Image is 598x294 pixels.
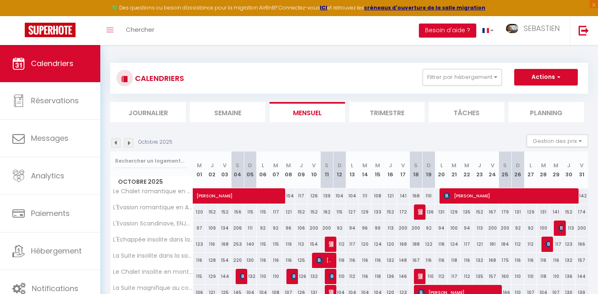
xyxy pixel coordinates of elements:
[491,161,494,169] abbr: V
[138,138,173,146] p: Octobre 2025
[461,253,473,268] div: 116
[461,220,473,236] div: 94
[448,220,461,236] div: 100
[362,161,367,169] abbr: M
[461,269,473,284] div: 112
[32,283,78,294] span: Notifications
[516,161,520,169] abbr: D
[389,161,392,169] abbr: J
[486,253,499,268] div: 168
[499,220,512,236] div: 200
[473,253,486,268] div: 132
[236,161,239,169] abbr: S
[31,246,82,256] span: Hébergement
[320,152,333,188] th: 11
[295,237,308,252] div: 112
[295,204,308,220] div: 152
[269,102,345,122] li: Mensuel
[397,188,410,204] div: 141
[282,237,295,252] div: 119
[473,204,486,220] div: 152
[371,220,384,236] div: 99
[499,237,512,252] div: 184
[423,69,502,85] button: Filtrer par hébergement
[346,253,359,268] div: 116
[218,220,231,236] div: 134
[563,237,575,252] div: 123
[537,269,550,284] div: 118
[112,237,194,243] span: L'Échappée insolite dans la jungle, ENJOY YOUR LIFE!
[320,204,333,220] div: 162
[461,204,473,220] div: 135
[262,161,264,169] abbr: L
[333,204,346,220] div: 115
[550,237,563,252] div: 117
[511,220,524,236] div: 92
[206,237,218,252] div: 116
[511,237,524,252] div: 112
[409,220,422,236] div: 200
[422,253,435,268] div: 116
[511,269,524,284] div: 110
[231,220,244,236] div: 206
[316,252,333,268] span: [PERSON_NAME]
[397,269,410,284] div: 146
[435,269,448,284] div: 112
[527,135,588,147] button: Gestion des prix
[110,102,186,122] li: Journalier
[333,237,346,252] div: 112
[575,204,588,220] div: 174
[346,220,359,236] div: 94
[435,152,448,188] th: 20
[397,253,410,268] div: 148
[384,204,397,220] div: 152
[111,176,193,188] span: Octobre 2025
[282,152,295,188] th: 08
[307,220,320,236] div: 200
[307,152,320,188] th: 10
[210,161,214,169] abbr: J
[524,253,537,268] div: 116
[575,253,588,268] div: 157
[422,188,435,204] div: 110
[503,161,507,169] abbr: S
[269,152,282,188] th: 07
[384,188,397,204] div: 121
[511,204,524,220] div: 131
[320,4,327,11] strong: ICI
[206,204,218,220] div: 152
[563,220,575,236] div: 113
[371,188,384,204] div: 108
[537,204,550,220] div: 131
[257,269,269,284] div: 110
[435,220,448,236] div: 94
[375,161,380,169] abbr: M
[575,152,588,188] th: 31
[444,188,576,204] span: [PERSON_NAME]
[506,24,518,33] img: ...
[206,269,218,284] div: 129
[329,268,333,284] span: [PERSON_NAME]
[486,204,499,220] div: 167
[409,253,422,268] div: 167
[427,161,431,169] abbr: D
[429,102,504,122] li: Tâches
[244,204,257,220] div: 115
[196,184,329,199] span: [PERSON_NAME]
[112,253,194,259] span: La Suite insolite dans la savane, ENJOY YOUR LIFE
[329,236,333,252] span: [PERSON_NAME]
[120,16,161,45] a: Chercher
[550,152,563,188] th: 29
[473,269,486,284] div: 135
[364,4,485,11] a: créneaux d'ouverture de la salle migration
[218,237,231,252] div: 168
[269,269,282,284] div: 110
[244,253,257,268] div: 130
[511,253,524,268] div: 116
[269,204,282,220] div: 117
[448,237,461,252] div: 124
[231,237,244,252] div: 253
[563,204,575,220] div: 152
[193,188,206,204] a: [PERSON_NAME]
